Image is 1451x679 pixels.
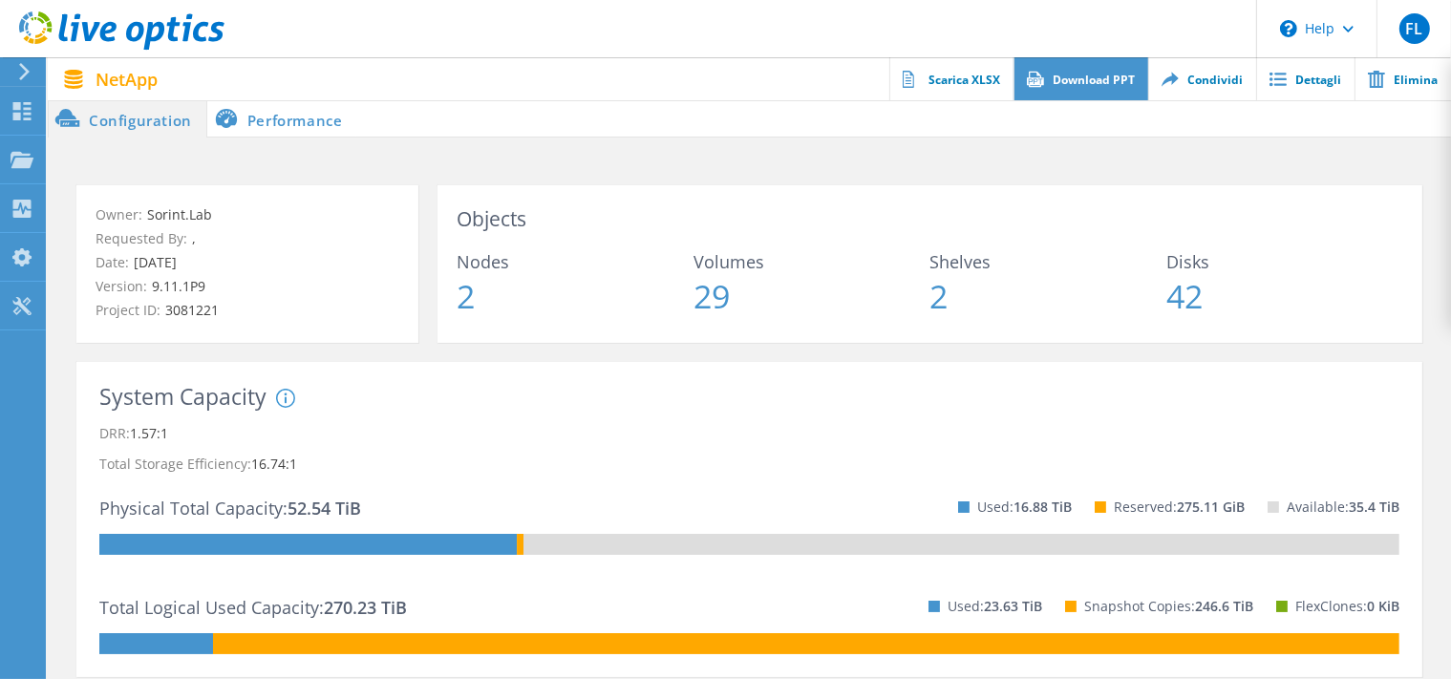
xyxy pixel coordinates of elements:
[1195,597,1253,615] span: 246.6 TiB
[96,71,158,88] span: NetApp
[457,253,693,270] span: Nodes
[948,591,1042,622] p: Used:
[1256,57,1355,100] a: Dettagli
[889,57,1014,100] a: Scarica XLSX
[457,280,693,312] span: 2
[1148,57,1256,100] a: Condividi
[693,280,930,312] span: 29
[693,253,930,270] span: Volumes
[1014,498,1072,516] span: 16.88 TiB
[1287,492,1399,522] p: Available:
[142,205,212,223] span: Sorint.Lab
[96,228,399,249] p: Requested By:
[1367,597,1399,615] span: 0 KiB
[1280,20,1297,37] svg: \n
[1084,591,1253,622] p: Snapshot Copies:
[160,301,219,319] span: 3081221
[324,596,407,619] span: 270.23 TiB
[96,276,399,297] p: Version:
[1349,498,1399,516] span: 35.4 TiB
[96,252,399,273] p: Date:
[96,204,399,225] p: Owner:
[977,492,1072,522] p: Used:
[130,424,168,442] span: 1.57:1
[1405,21,1422,36] span: FL
[187,229,196,247] span: ,
[1114,492,1245,522] p: Reserved:
[99,493,361,523] p: Physical Total Capacity:
[251,455,297,473] span: 16.74:1
[129,253,177,271] span: [DATE]
[99,418,1399,449] p: DRR:
[1295,591,1399,622] p: FlexClones:
[984,597,1042,615] span: 23.63 TiB
[99,592,407,623] p: Total Logical Used Capacity:
[19,40,224,53] a: Live Optics Dashboard
[929,280,1166,312] span: 2
[99,385,267,409] h3: System Capacity
[1355,57,1451,100] a: Elimina
[929,253,1166,270] span: Shelves
[96,300,399,321] p: Project ID:
[1014,57,1148,100] a: Download PPT
[457,204,1403,234] h3: Objects
[99,449,1399,479] p: Total Storage Efficiency:
[147,277,205,295] span: 9.11.1P9
[1166,253,1403,270] span: Disks
[1177,498,1245,516] span: 275.11 GiB
[1166,280,1403,312] span: 42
